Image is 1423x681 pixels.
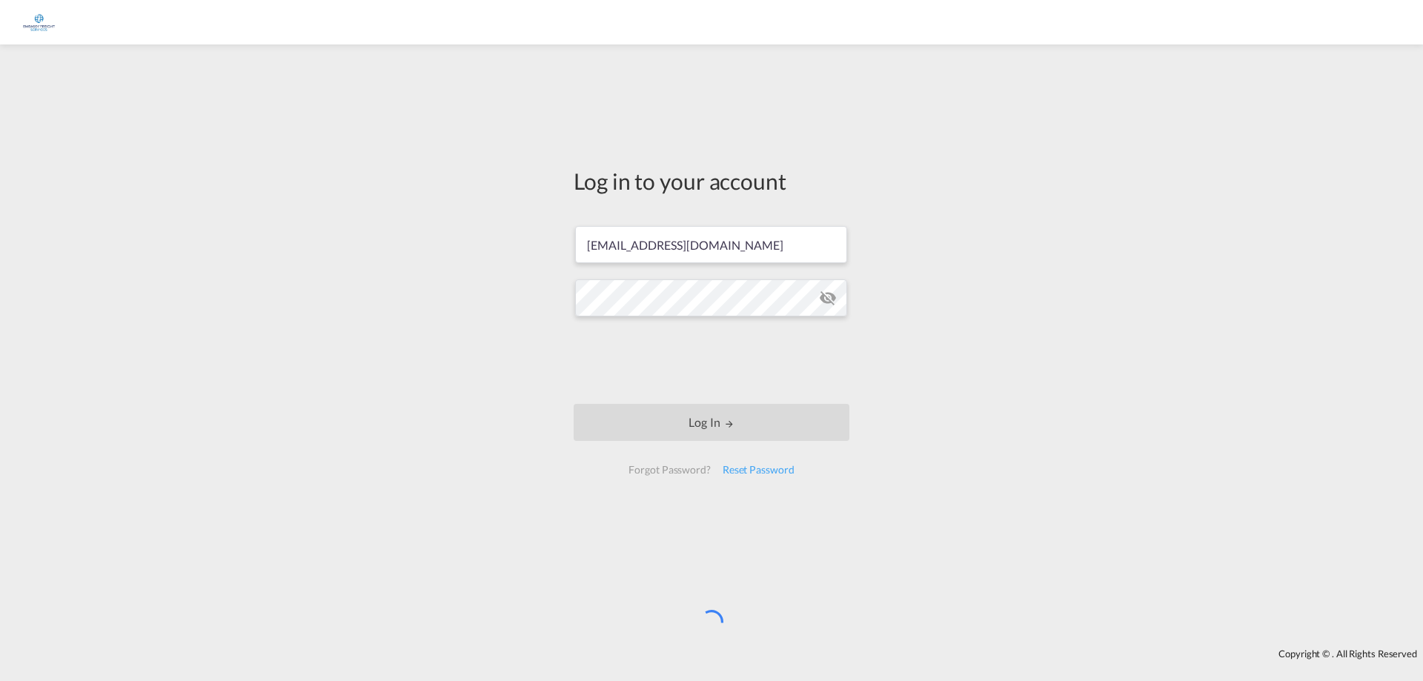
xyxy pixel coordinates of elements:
button: LOGIN [574,404,849,441]
img: 6a2c35f0b7c411ef99d84d375d6e7407.jpg [22,6,56,39]
div: Reset Password [717,456,800,483]
md-icon: icon-eye-off [819,289,837,307]
div: Forgot Password? [623,456,716,483]
input: Enter email/phone number [575,226,847,263]
iframe: reCAPTCHA [599,331,824,389]
div: Log in to your account [574,165,849,196]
